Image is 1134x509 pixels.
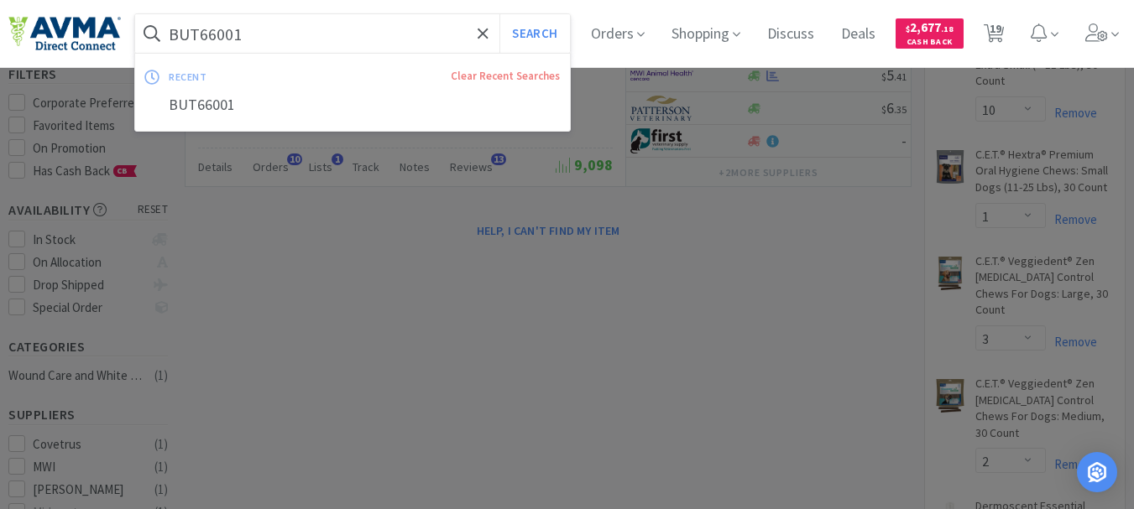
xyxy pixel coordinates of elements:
[906,19,954,35] span: 2,677
[8,16,121,51] img: e4e33dab9f054f5782a47901c742baa9_102.png
[135,14,570,53] input: Search by item, sku, manufacturer, ingredient, size...
[760,27,821,42] a: Discuss
[896,11,964,56] a: $2,677.18Cash Back
[834,27,882,42] a: Deals
[906,38,954,49] span: Cash Back
[1077,452,1117,492] div: Open Intercom Messenger
[499,14,569,53] button: Search
[169,64,328,90] div: recent
[135,90,570,121] div: BUT66001
[977,29,1011,44] a: 19
[906,23,910,34] span: $
[941,23,954,34] span: . 18
[451,69,560,83] a: Clear Recent Searches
